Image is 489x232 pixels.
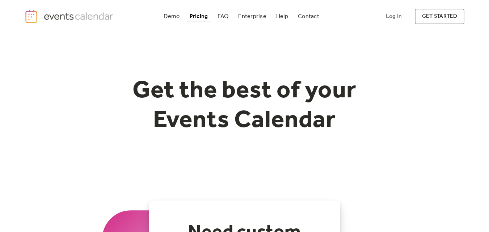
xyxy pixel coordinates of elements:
div: Help [276,14,288,18]
a: Enterprise [235,12,269,21]
div: Demo [164,14,180,18]
a: Contact [295,12,322,21]
a: get started [415,9,464,24]
div: FAQ [218,14,228,18]
a: Help [273,12,291,21]
div: Enterprise [238,14,266,18]
a: FAQ [215,12,231,21]
a: Demo [161,12,182,21]
div: Contact [298,14,319,18]
h1: Get the best of your Events Calendar [106,76,384,135]
div: Pricing [190,14,208,18]
a: Pricing [187,12,211,21]
a: Log In [379,9,409,24]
